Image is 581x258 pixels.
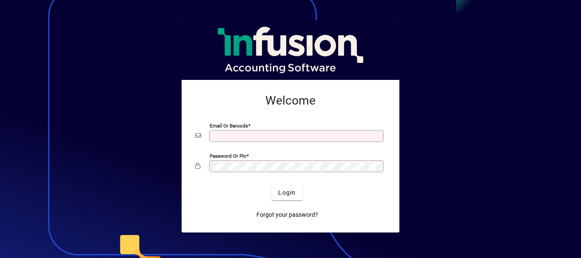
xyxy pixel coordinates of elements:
[210,153,246,159] mat-label: Password or Pin
[278,188,296,197] span: Login
[271,185,302,200] button: Login
[256,210,318,219] span: Forgot your password?
[253,207,322,222] a: Forgot your password?
[195,94,386,108] h2: Welcome
[210,123,248,129] mat-label: Email or Barcode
